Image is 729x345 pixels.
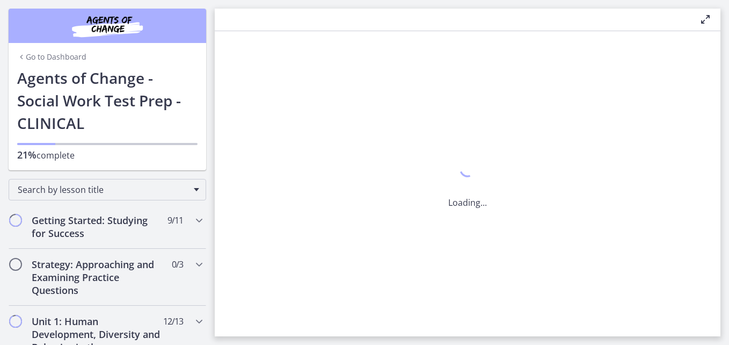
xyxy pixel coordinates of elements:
[448,196,487,209] p: Loading...
[167,214,183,227] span: 9 / 11
[172,258,183,271] span: 0 / 3
[17,67,198,134] h1: Agents of Change - Social Work Test Prep - CLINICAL
[17,148,37,161] span: 21%
[32,258,163,297] h2: Strategy: Approaching and Examining Practice Questions
[43,13,172,39] img: Agents of Change Social Work Test Prep
[163,315,183,328] span: 12 / 13
[448,159,487,183] div: 1
[17,52,86,62] a: Go to Dashboard
[32,214,163,240] h2: Getting Started: Studying for Success
[9,179,206,200] div: Search by lesson title
[18,184,188,196] span: Search by lesson title
[17,148,198,162] p: complete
